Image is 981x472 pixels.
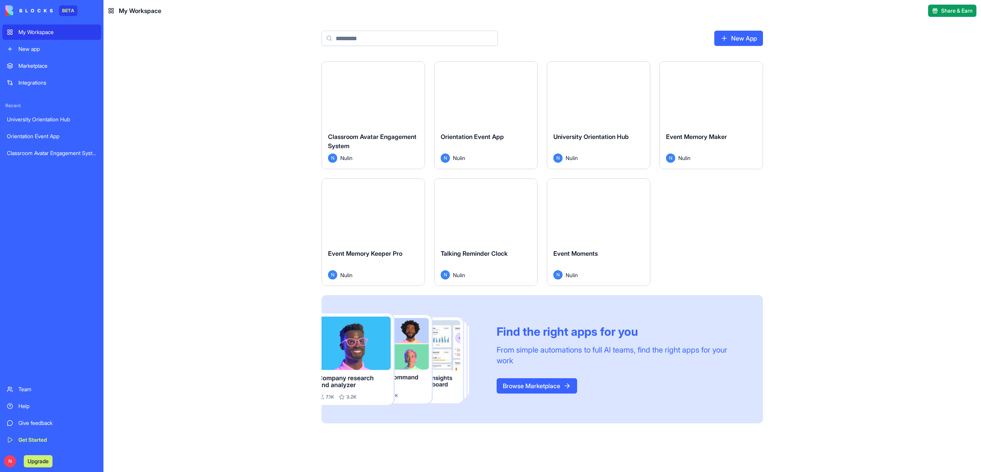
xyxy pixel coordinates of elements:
[566,154,578,162] span: Nulin
[714,31,763,46] a: New App
[24,457,52,465] a: Upgrade
[119,6,161,15] span: My Workspace
[2,24,101,40] a: My Workspace
[2,41,101,57] a: New app
[18,45,97,53] div: New app
[2,129,101,144] a: Orientation Event App
[4,455,16,467] span: N
[328,154,337,163] span: N
[2,58,101,73] a: Marketplace
[322,314,484,405] img: Frame_181_egmpey.png
[328,250,402,257] span: Event Memory Keeper Pro
[328,270,337,279] span: N
[553,154,563,163] span: N
[18,385,97,393] div: Team
[59,5,77,16] div: BETA
[2,382,101,397] a: Team
[666,154,675,163] span: N
[2,432,101,448] a: Get Started
[5,5,77,16] a: BETA
[441,250,508,257] span: Talking Reminder Clock
[18,28,97,36] div: My Workspace
[2,112,101,127] a: University Orientation Hub
[322,61,425,169] a: Classroom Avatar Engagement SystemNNulin
[566,271,578,279] span: Nulin
[553,133,629,140] span: University Orientation Hub
[322,178,425,286] a: Event Memory Keeper ProNNulin
[941,7,973,15] span: Share & Earn
[434,61,538,169] a: Orientation Event AppNNulin
[2,103,101,109] span: Recent
[441,154,450,163] span: N
[5,5,53,16] img: logo
[928,5,976,17] button: Share & Earn
[441,133,504,140] span: Orientation Event App
[659,61,763,169] a: Event Memory MakerNNulin
[7,116,97,123] div: University Orientation Hub
[547,178,650,286] a: Event MomentsNNulin
[2,75,101,90] a: Integrations
[453,154,465,162] span: Nulin
[553,270,563,279] span: N
[2,415,101,431] a: Give feedback
[340,154,353,162] span: Nulin
[18,402,97,410] div: Help
[18,419,97,427] div: Give feedback
[24,455,52,467] button: Upgrade
[497,378,577,394] a: Browse Marketplace
[2,399,101,414] a: Help
[441,270,450,279] span: N
[328,133,417,150] span: Classroom Avatar Engagement System
[18,436,97,444] div: Get Started
[553,250,598,257] span: Event Moments
[453,271,465,279] span: Nulin
[2,145,101,161] a: Classroom Avatar Engagement System
[7,132,97,140] div: Orientation Event App
[678,154,691,162] span: Nulin
[7,149,97,157] div: Classroom Avatar Engagement System
[434,178,538,286] a: Talking Reminder ClockNNulin
[340,271,353,279] span: Nulin
[666,133,727,140] span: Event Memory Maker
[497,325,745,338] div: Find the right apps for you
[497,345,745,366] div: From simple automations to full AI teams, find the right apps for your work
[18,79,97,87] div: Integrations
[547,61,650,169] a: University Orientation HubNNulin
[18,62,97,70] div: Marketplace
